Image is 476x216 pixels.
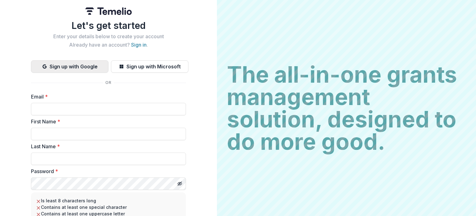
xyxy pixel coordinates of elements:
[31,118,182,125] label: First Name
[31,60,108,73] button: Sign up with Google
[31,42,186,48] h2: Already have an account? .
[85,7,132,15] img: Temelio
[31,34,186,39] h2: Enter your details below to create your account
[175,179,185,189] button: Toggle password visibility
[111,60,188,73] button: Sign up with Microsoft
[31,93,182,100] label: Email
[31,143,182,150] label: Last Name
[36,197,181,204] li: Is least 8 characters long
[131,42,147,48] a: Sign in
[36,204,181,210] li: Contains at least one special character
[31,168,182,175] label: Password
[31,20,186,31] h1: Let's get started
